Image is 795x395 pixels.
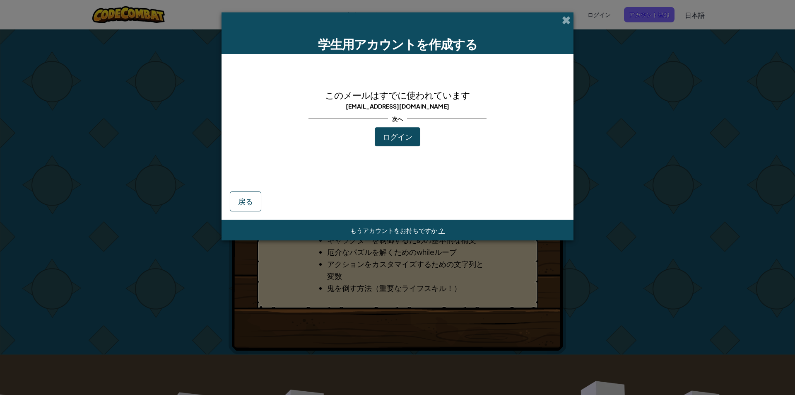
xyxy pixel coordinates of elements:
[383,132,412,141] font: ログイン
[375,127,420,146] button: ログイン
[318,36,477,53] font: 学生用アカウントを作成する
[230,191,261,211] button: 戻る
[346,102,449,110] font: [EMAIL_ADDRESS][DOMAIN_NAME]
[392,115,403,122] font: 次へ
[438,226,445,234] a: ？
[238,196,253,206] font: 戻る
[350,226,437,234] font: もうアカウントをお持ちですか
[325,89,470,102] font: このメールはすでに使われています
